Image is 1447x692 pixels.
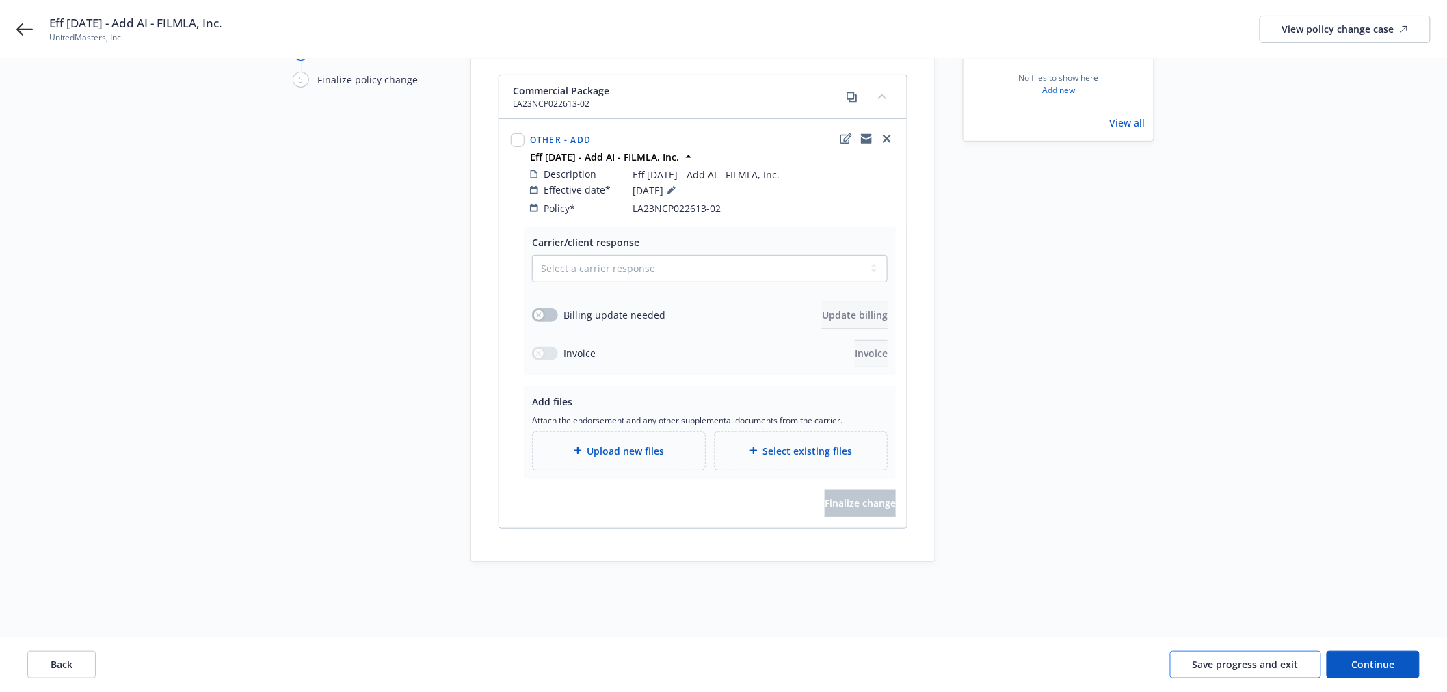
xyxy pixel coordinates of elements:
[1327,651,1420,678] button: Continue
[1042,84,1075,96] a: Add new
[499,75,907,119] div: Commercial PackageLA23NCP022613-02copycollapse content
[532,414,888,426] span: Attach the endorsement and any other supplemental documents from the carrier.
[563,346,596,360] span: Invoice
[1282,16,1408,42] div: View policy change case
[544,183,611,197] span: Effective date*
[844,89,860,105] a: copy
[532,395,572,408] span: Add files
[855,340,888,367] button: Invoice
[563,308,665,322] span: Billing update needed
[879,131,895,147] a: close
[530,150,679,163] strong: Eff [DATE] - Add AI - FILMLA, Inc.
[530,134,591,146] span: Other - Add
[532,236,639,249] span: Carrier/client response
[871,85,893,107] button: collapse content
[49,15,222,31] span: Eff [DATE] - Add AI - FILMLA, Inc.
[825,490,896,517] span: Finalize change
[1193,658,1299,671] span: Save progress and exit
[532,431,706,470] div: Upload new files
[49,31,222,44] span: UnitedMasters, Inc.
[513,83,609,98] span: Commercial Package
[633,201,721,215] span: LA23NCP022613-02
[1260,16,1431,43] a: View policy change case
[838,131,854,147] a: edit
[587,444,665,458] span: Upload new files
[633,168,780,182] span: Eff [DATE] - Add AI - FILMLA, Inc.
[1019,72,1099,84] span: No files to show here
[1170,651,1321,678] button: Save progress and exit
[317,72,418,87] div: Finalize policy change
[1352,658,1395,671] span: Continue
[513,98,609,110] span: LA23NCP022613-02
[825,496,896,509] span: Finalize change
[822,308,888,321] span: Update billing
[544,201,575,215] span: Policy*
[544,167,596,181] span: Description
[858,131,875,147] a: copyLogging
[633,182,680,198] span: [DATE]
[855,347,888,360] span: Invoice
[714,431,888,470] div: Select existing files
[763,444,853,458] span: Select existing files
[27,651,96,678] button: Back
[822,302,888,329] button: Update billing
[293,72,309,88] div: 5
[1110,116,1145,130] a: View all
[51,658,72,671] span: Back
